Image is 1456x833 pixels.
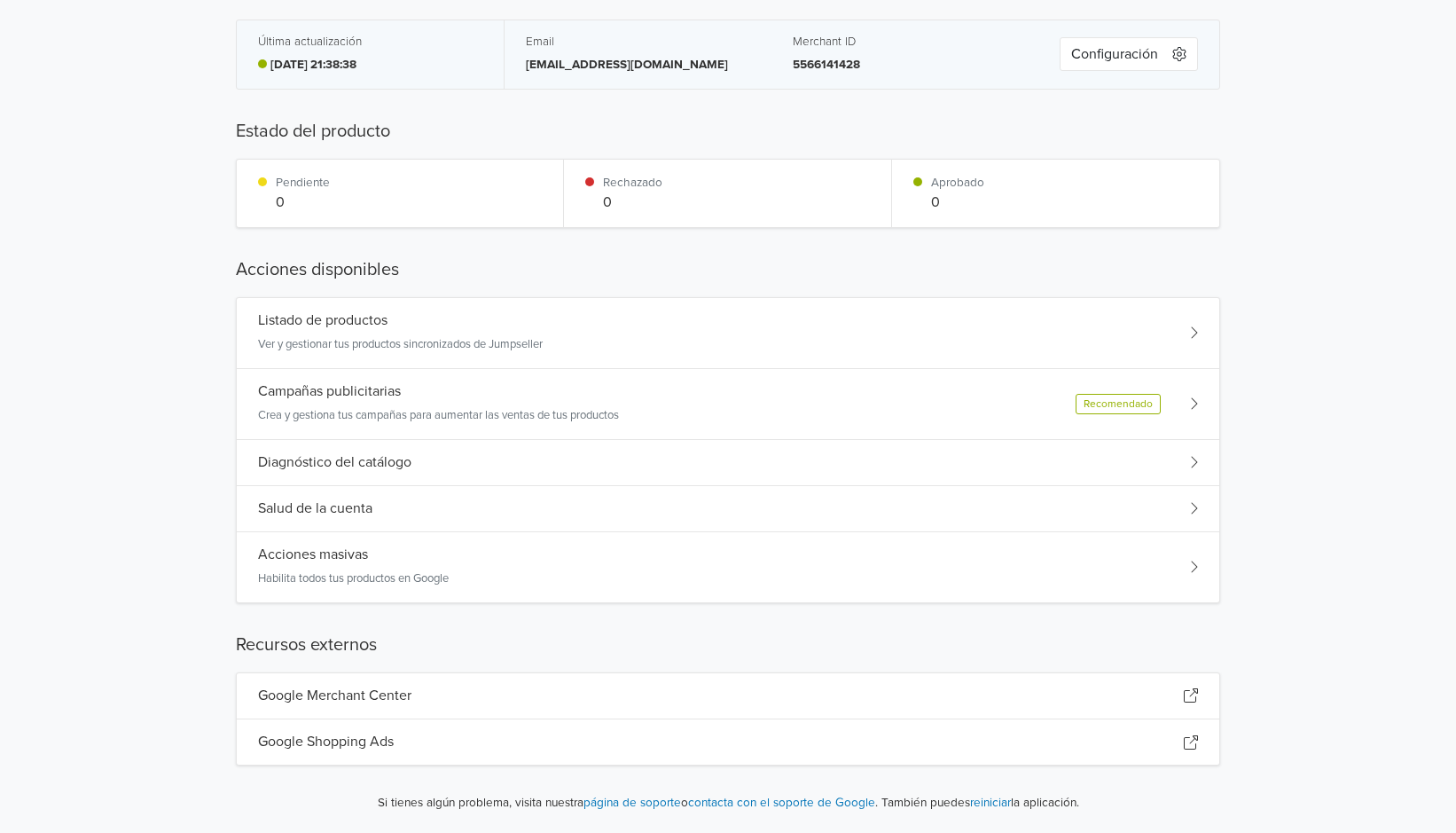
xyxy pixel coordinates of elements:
h5: Google Shopping Ads [258,734,394,750]
div: Campañas publicitariasCrea y gestiona tus campañas para aumentar las ventas de tus productosRecom... [237,369,1219,440]
div: Pendiente0 [237,160,564,227]
div: Rechazado0 [564,160,891,227]
span: Si tienes algún problema, visita nuestra o . También puedes la aplicación. [257,794,1199,812]
p: 0 [931,192,984,213]
h5: Acciones masivas [258,546,368,563]
h5: Acciones disponibles [236,256,1220,283]
p: Ver y gestionar tus productos sincronizados de Jumpseller [258,336,543,354]
p: 0 [276,192,330,213]
p: Habilita todos tus productos en Google [258,570,449,588]
h5: Campañas publicitarias [258,383,401,400]
h5: Listado de productos [258,312,387,329]
div: Google Shopping Ads [237,719,1219,765]
div: Google Merchant Center [237,673,1219,719]
div: Aprobado0 [892,160,1219,227]
div: Acciones masivasHabilita todos tus productos en Google [237,532,1219,602]
a: reiniciar [970,796,1011,810]
h5: Email [526,35,750,49]
h5: Diagnóstico del catálogo [258,454,411,471]
h5: Google Merchant Center [258,688,411,704]
h5: Última actualización [258,35,362,49]
h5: Salud de la cuenta [258,500,372,517]
h5: Estado del producto [236,118,1220,145]
div: Salud de la cuenta [237,486,1219,532]
a: página de soporte [583,796,681,810]
div: Diagnóstico del catálogo [237,440,1219,486]
p: Aprobado [931,174,984,192]
p: Crea y gestiona tus campañas para aumentar las ventas de tus productos [258,407,619,425]
p: [EMAIL_ADDRESS][DOMAIN_NAME] [526,56,750,74]
button: Configuración [1060,37,1198,71]
h5: Recursos externos [236,632,1220,658]
h5: Merchant ID [793,35,1017,49]
p: 5566141428 [793,56,1017,74]
p: 0 [603,192,662,213]
div: Listado de productosVer y gestionar tus productos sincronizados de Jumpseller [237,298,1219,369]
p: Pendiente [276,174,330,192]
p: Rechazado [603,174,662,192]
a: contacta con el soporte de Google [688,796,875,810]
p: [DATE] 21:38:38 [270,56,356,74]
div: Recomendado [1076,394,1161,414]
